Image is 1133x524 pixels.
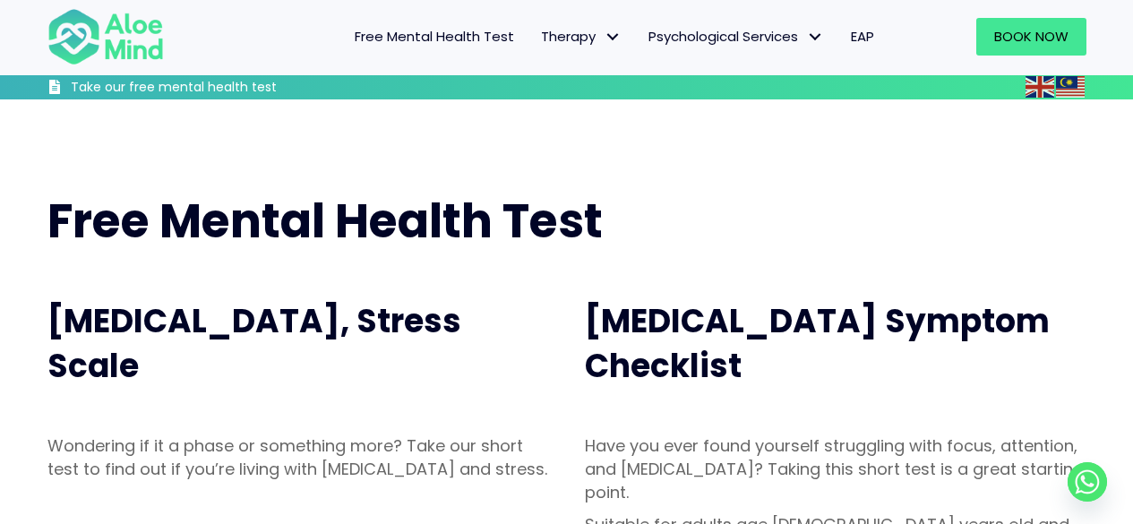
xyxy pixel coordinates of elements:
[851,27,874,46] span: EAP
[47,434,549,481] p: Wondering if it a phase or something more? Take our short test to find out if you’re living with ...
[994,27,1069,46] span: Book Now
[187,18,888,56] nav: Menu
[976,18,1086,56] a: Book Now
[341,18,528,56] a: Free Mental Health Test
[648,27,824,46] span: Psychological Services
[803,24,828,50] span: Psychological Services: submenu
[585,298,1050,389] span: [MEDICAL_DATA] Symptom Checklist
[600,24,626,50] span: Therapy: submenu
[47,79,373,99] a: Take our free mental health test
[47,7,164,66] img: Aloe mind Logo
[1056,76,1085,98] img: ms
[541,27,622,46] span: Therapy
[47,298,461,389] span: [MEDICAL_DATA], Stress Scale
[71,79,373,97] h3: Take our free mental health test
[47,188,603,253] span: Free Mental Health Test
[1026,76,1054,98] img: en
[528,18,635,56] a: TherapyTherapy: submenu
[635,18,837,56] a: Psychological ServicesPsychological Services: submenu
[837,18,888,56] a: EAP
[585,434,1086,504] p: Have you ever found yourself struggling with focus, attention, and [MEDICAL_DATA]? Taking this sh...
[1056,76,1086,97] a: Malay
[1068,462,1107,502] a: Whatsapp
[1026,76,1056,97] a: English
[355,27,514,46] span: Free Mental Health Test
